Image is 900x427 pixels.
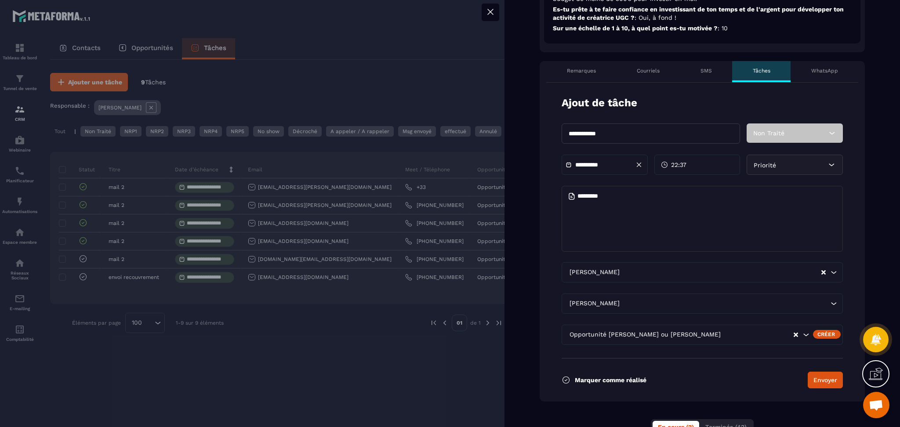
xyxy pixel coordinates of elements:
button: Clear Selected [821,269,826,276]
span: [PERSON_NAME] [567,268,621,277]
p: Es-tu prête à te faire confiance en investissant de ton temps et de l'argent pour développer ton ... [553,5,852,22]
span: Non Traité [753,130,784,137]
p: Sur une échelle de 1 à 10, à quel point es-tu motivée ? [553,24,852,33]
span: Opportunité [PERSON_NAME] ou [PERSON_NAME] [567,330,722,340]
p: WhatsApp [811,67,838,74]
div: Créer [813,330,841,339]
p: Courriels [637,67,660,74]
button: Clear Selected [794,332,798,338]
input: Search for option [621,268,820,277]
p: Remarques [567,67,596,74]
div: Search for option [562,325,843,345]
span: [PERSON_NAME] [567,299,621,308]
p: Ajout de tâche [562,96,637,110]
span: 22:37 [671,160,686,169]
div: Search for option [562,293,843,314]
div: Search for option [562,262,843,282]
input: Search for option [722,330,793,340]
p: Tâches [753,67,770,74]
a: Ouvrir le chat [863,392,889,418]
span: : Oui, à fond ! [635,14,676,21]
p: Marquer comme réalisé [575,376,646,384]
span: : 10 [718,25,728,32]
input: Search for option [621,299,828,308]
span: Priorité [754,162,776,169]
button: Envoyer [808,372,843,388]
p: SMS [700,67,712,74]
